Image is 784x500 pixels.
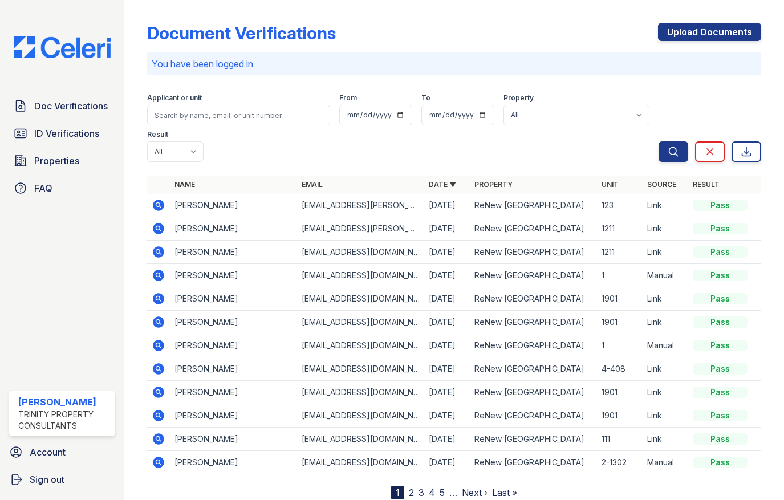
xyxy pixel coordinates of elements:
a: FAQ [9,177,115,200]
div: Pass [693,340,748,351]
label: Result [147,130,168,139]
span: Account [30,445,66,459]
td: [EMAIL_ADDRESS][PERSON_NAME][DOMAIN_NAME] [297,217,424,241]
td: [DATE] [424,241,470,264]
span: Sign out [30,473,64,486]
td: ReNew [GEOGRAPHIC_DATA] [470,311,597,334]
td: [EMAIL_ADDRESS][DOMAIN_NAME] [297,264,424,287]
td: Link [643,357,688,381]
a: Next › [462,487,488,498]
span: Doc Verifications [34,99,108,113]
a: Unit [602,180,619,189]
td: [PERSON_NAME] [170,404,297,428]
div: Pass [693,316,748,328]
a: Source [647,180,676,189]
td: [EMAIL_ADDRESS][DOMAIN_NAME] [297,404,424,428]
td: Manual [643,264,688,287]
td: Link [643,194,688,217]
label: To [421,94,430,103]
td: [DATE] [424,404,470,428]
td: ReNew [GEOGRAPHIC_DATA] [470,451,597,474]
img: CE_Logo_Blue-a8612792a0a2168367f1c8372b55b34899dd931a85d93a1a3d3e32e68fde9ad4.png [5,36,120,58]
td: [PERSON_NAME] [170,264,297,287]
div: Pass [693,410,748,421]
td: ReNew [GEOGRAPHIC_DATA] [470,217,597,241]
td: 1901 [597,311,643,334]
td: Manual [643,451,688,474]
td: ReNew [GEOGRAPHIC_DATA] [470,264,597,287]
td: [PERSON_NAME] [170,311,297,334]
td: [EMAIL_ADDRESS][DOMAIN_NAME] [297,381,424,404]
div: Pass [693,200,748,211]
div: Pass [693,246,748,258]
td: 123 [597,194,643,217]
span: FAQ [34,181,52,195]
td: [DATE] [424,311,470,334]
td: [DATE] [424,381,470,404]
a: Name [174,180,195,189]
td: [PERSON_NAME] [170,287,297,311]
td: ReNew [GEOGRAPHIC_DATA] [470,194,597,217]
td: 1901 [597,381,643,404]
div: Pass [693,457,748,468]
span: Properties [34,154,79,168]
div: Pass [693,223,748,234]
td: [DATE] [424,194,470,217]
td: [EMAIL_ADDRESS][DOMAIN_NAME] [297,334,424,357]
p: You have been logged in [152,57,757,71]
td: [PERSON_NAME] [170,194,297,217]
div: Pass [693,293,748,304]
a: 3 [419,487,424,498]
a: Property [474,180,513,189]
td: ReNew [GEOGRAPHIC_DATA] [470,381,597,404]
td: ReNew [GEOGRAPHIC_DATA] [470,334,597,357]
td: [DATE] [424,428,470,451]
td: Link [643,217,688,241]
td: [DATE] [424,357,470,381]
td: Link [643,381,688,404]
td: 1211 [597,241,643,264]
span: ID Verifications [34,127,99,140]
a: 4 [429,487,435,498]
a: Account [5,441,120,464]
a: Result [693,180,720,189]
td: [EMAIL_ADDRESS][DOMAIN_NAME] [297,287,424,311]
td: [EMAIL_ADDRESS][DOMAIN_NAME] [297,357,424,381]
input: Search by name, email, or unit number [147,105,330,125]
td: [PERSON_NAME] [170,334,297,357]
td: [EMAIL_ADDRESS][DOMAIN_NAME] [297,451,424,474]
td: [PERSON_NAME] [170,381,297,404]
div: 1 [391,486,404,499]
a: Email [302,180,323,189]
td: [PERSON_NAME] [170,428,297,451]
a: Date ▼ [429,180,456,189]
div: [PERSON_NAME] [18,395,111,409]
td: 1 [597,264,643,287]
a: ID Verifications [9,122,115,145]
td: Link [643,311,688,334]
div: Document Verifications [147,23,336,43]
div: Pass [693,363,748,375]
td: Link [643,404,688,428]
a: Properties [9,149,115,172]
span: … [449,486,457,499]
td: [DATE] [424,287,470,311]
label: Applicant or unit [147,94,202,103]
td: [EMAIL_ADDRESS][PERSON_NAME][DOMAIN_NAME] [297,194,424,217]
td: 1901 [597,287,643,311]
td: Link [643,428,688,451]
label: Property [503,94,534,103]
td: Manual [643,334,688,357]
td: Link [643,241,688,264]
td: [PERSON_NAME] [170,217,297,241]
td: [PERSON_NAME] [170,357,297,381]
td: [EMAIL_ADDRESS][DOMAIN_NAME] [297,311,424,334]
td: 4-408 [597,357,643,381]
div: Pass [693,270,748,281]
a: 2 [409,487,414,498]
td: ReNew [GEOGRAPHIC_DATA] [470,287,597,311]
td: [EMAIL_ADDRESS][DOMAIN_NAME] [297,241,424,264]
a: Sign out [5,468,120,491]
td: ReNew [GEOGRAPHIC_DATA] [470,404,597,428]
